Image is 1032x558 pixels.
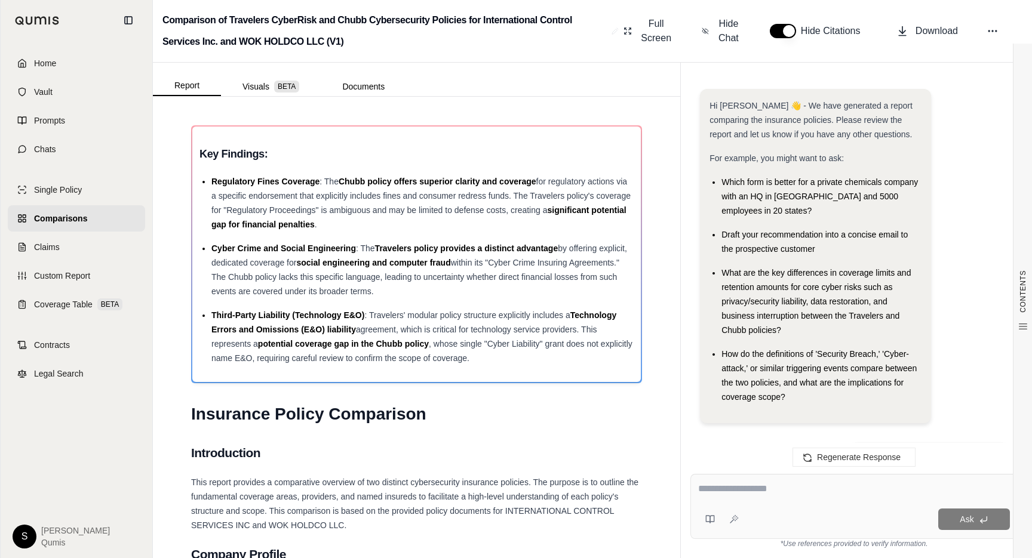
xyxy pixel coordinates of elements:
span: CONTENTS [1018,270,1028,313]
span: Qumis [41,537,110,548]
h2: Introduction [191,440,642,465]
span: Download [916,24,958,38]
span: Hide Citations [801,24,868,38]
span: Hi [PERSON_NAME] 👋 - We have generated a report comparing the insurance policies. Please review t... [709,101,913,139]
span: How do the definitions of 'Security Breach,' 'Cyber-attack,' or similar triggering events compare... [721,349,917,402]
span: . [315,220,317,229]
span: BETA [274,81,299,93]
button: Full Screen [619,12,678,50]
span: Regenerate Response [817,452,901,462]
span: Legal Search [34,368,84,380]
span: What are the key differences in coverage limits and retention amounts for core cyber risks such a... [721,268,911,335]
button: Collapse sidebar [119,11,138,30]
button: Hide Chat [697,12,746,50]
span: Coverage Table [34,298,93,310]
span: Third-Party Liability (Technology E&O) [211,310,364,320]
a: Coverage TableBETA [8,291,145,317]
button: Visuals [221,77,321,96]
span: Claims [34,241,60,253]
button: Regenerate Response [793,448,916,467]
button: Documents [321,77,406,96]
span: Chats [34,143,56,155]
a: Chats [8,136,145,162]
span: Custom Report [34,270,90,282]
span: Which form is better for a private chemicals company with an HQ in [GEOGRAPHIC_DATA] and 5000 emp... [721,177,918,215]
a: Contracts [8,332,145,358]
span: for regulatory actions via a specific endorsement that explicitly includes fines and consumer red... [211,177,631,215]
a: Custom Report [8,263,145,289]
span: : The [356,243,375,253]
div: S [13,525,36,548]
a: Home [8,50,145,76]
button: Ask [938,508,1010,530]
h3: Key Findings: [199,143,634,165]
span: Single Policy [34,184,82,196]
span: This report provides a comparative overview of two distinct cybersecurity insurance policies. The... [191,477,638,530]
span: within its "Cyber Crime Insuring Agreements." The Chubb policy lacks this specific language, lead... [211,258,619,296]
button: Report [153,76,221,96]
span: Chubb policy offers superior clarity and coverage [339,177,536,186]
span: Cyber Crime and Social Engineering [211,243,356,253]
span: Full Screen [639,17,673,45]
span: Prompts [34,115,65,127]
a: Prompts [8,107,145,134]
h2: Comparison of Travelers CyberRisk and Chubb Cybersecurity Policies for International Control Serv... [162,10,607,53]
span: Hide Chat [716,17,741,45]
a: Claims [8,234,145,260]
span: Comparisons [34,212,87,224]
span: Travelers policy provides a distinct advantage [375,243,558,253]
button: Download [892,19,963,43]
a: Single Policy [8,177,145,203]
span: Regulatory Fines Coverage [211,177,320,186]
span: Contracts [34,339,70,351]
img: Qumis Logo [15,16,60,25]
span: [PERSON_NAME] [41,525,110,537]
div: *Use references provided to verify information. [690,539,1018,548]
span: Draft your recommendation into a concise email to the prospective customer [721,230,908,254]
span: agreement, which is critical for technology service providers. This represents a [211,325,597,349]
a: Legal Search [8,360,145,387]
a: Vault [8,79,145,105]
span: Vault [34,86,53,98]
span: Ask [960,514,973,524]
span: potential coverage gap in the Chubb policy [258,339,429,349]
span: social engineering and computer fraud [296,258,450,267]
span: : Travelers' modular policy structure explicitly includes a [364,310,570,320]
span: BETA [97,298,122,310]
h1: Insurance Policy Comparison [191,397,642,431]
a: Comparisons [8,205,145,232]
span: For example, you might want to ask: [709,153,844,163]
span: Home [34,57,56,69]
span: : The [320,177,339,186]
